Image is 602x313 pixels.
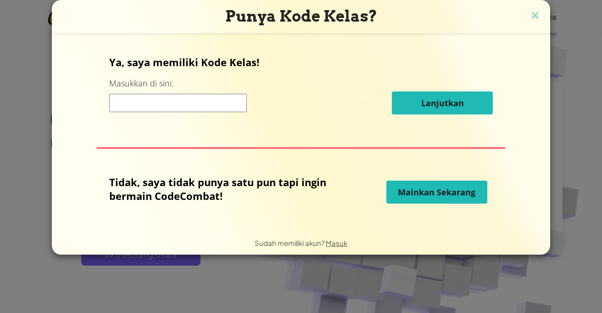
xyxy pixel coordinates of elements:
[326,239,347,247] a: Masuk
[386,181,487,204] button: Mainkan Sekarang
[392,91,493,114] button: Lanjutkan
[529,9,541,23] img: close icon
[255,239,326,247] span: Sudah memiliki akun?
[109,55,493,69] p: Ya, saya memiliki Kode Kelas!
[225,7,377,25] span: Punya Kode Kelas?
[109,175,334,203] p: Tidak, saya tidak punya satu pun tapi ingin bermain CodeCombat!
[398,187,475,198] span: Mainkan Sekarang
[109,78,173,89] label: Masukkan di sini:
[421,97,464,108] span: Lanjutkan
